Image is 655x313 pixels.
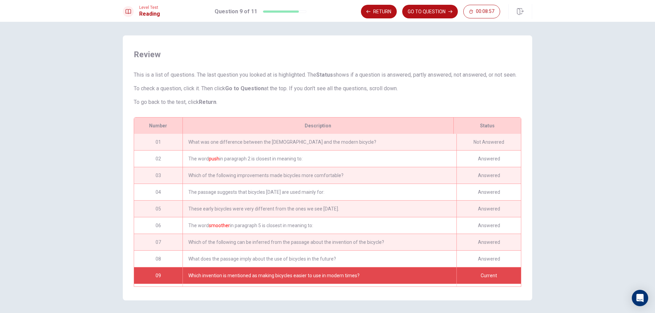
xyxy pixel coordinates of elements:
[134,84,521,93] p: To check a question, click it. Then click at the top. If you don't see all the questions, scroll ...
[632,290,648,306] div: Open Intercom Messenger
[456,234,521,250] div: Answered
[134,251,183,267] div: 08
[183,184,456,200] div: The passage suggests that bicycles [DATE] are used mainly for:
[134,49,521,60] span: Review
[134,134,183,150] div: 01
[476,9,494,14] span: 00:08:57
[134,184,183,200] div: 04
[183,151,456,167] div: The word in paragraph 2 is closest in meaning to:
[453,118,521,134] div: Status
[134,151,183,167] div: 02
[183,118,453,134] div: Description
[456,167,521,184] div: Answered
[215,7,257,16] h1: Question 9 of 11
[183,284,456,300] div: Select the 3 answer choices that best summarize the passage.
[139,10,160,18] h1: Reading
[134,217,183,234] div: 06
[139,5,160,10] span: Level Test
[183,267,456,284] div: Which invention is mentioned as making bicycles easier to use in modern times?
[402,5,458,18] button: GO TO QUESTION
[134,71,521,79] p: This is a list of questions. The last question you looked at is highlighted. The shows if a quest...
[456,201,521,217] div: Answered
[456,267,521,284] div: Current
[456,251,521,267] div: Answered
[183,234,456,250] div: Which of the following can be inferred from the passage about the invention of the bicycle?
[134,98,521,106] p: To go back to the test, click .
[183,217,456,234] div: The word in paragraph 5 is closest in meaning to:
[456,151,521,167] div: Answered
[199,99,216,105] strong: Return
[134,284,183,300] div: 10
[183,201,456,217] div: These early bicycles were very different from the ones we see [DATE].
[456,284,521,300] div: Not Answered
[183,134,456,150] div: What was one difference between the [DEMOGRAPHIC_DATA] and the modern bicycle?
[134,118,183,134] div: Number
[183,251,456,267] div: What does the passage imply about the use of bicycles in the future?
[134,201,183,217] div: 05
[463,5,500,18] button: 00:08:57
[225,85,264,92] strong: Go to Question
[316,72,333,78] strong: Status
[456,217,521,234] div: Answered
[134,267,183,284] div: 09
[134,234,183,250] div: 07
[456,184,521,200] div: Answered
[209,156,219,161] font: push
[209,223,230,228] font: smoother
[183,167,456,184] div: Which of the following improvements made bicycles more comfortable?
[456,134,521,150] div: Not Answered
[361,5,397,18] button: Return
[134,167,183,184] div: 03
